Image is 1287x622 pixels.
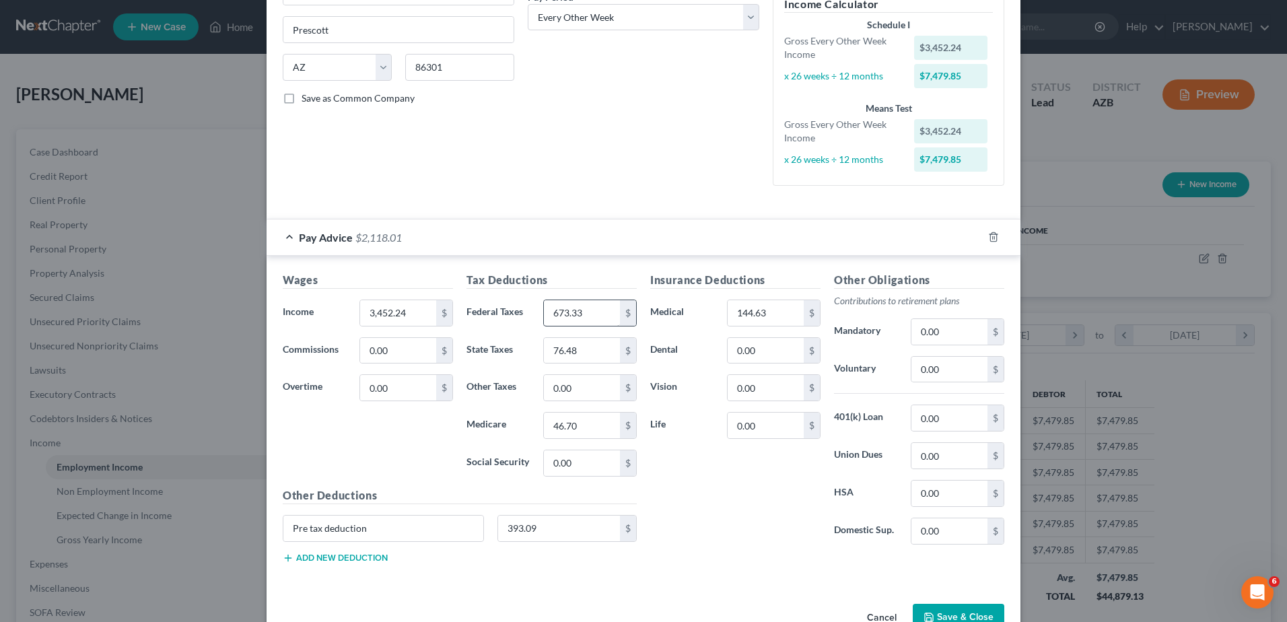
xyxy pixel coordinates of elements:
div: $ [620,375,636,401]
label: Overtime [276,374,353,401]
div: $ [987,443,1004,469]
label: Life [643,412,720,439]
input: 0.00 [911,518,987,544]
input: 0.00 [728,300,804,326]
input: 0.00 [360,338,436,364]
input: 0.00 [728,338,804,364]
div: $ [620,450,636,476]
div: $ [804,338,820,364]
div: $ [620,516,636,541]
input: Enter zip... [405,54,514,81]
input: 0.00 [360,375,436,401]
label: State Taxes [460,337,536,364]
div: $3,452.24 [914,36,988,60]
label: Mandatory [827,318,904,345]
span: 6 [1269,576,1280,587]
label: Social Security [460,450,536,477]
input: 0.00 [498,516,621,541]
div: Means Test [784,102,993,115]
label: Medicare [460,412,536,439]
input: 0.00 [911,319,987,345]
div: $7,479.85 [914,147,988,172]
div: x 26 weeks ÷ 12 months [777,153,907,166]
h5: Other Deductions [283,487,637,504]
div: $ [987,357,1004,382]
p: Contributions to retirement plans [834,294,1004,308]
div: Schedule I [784,18,993,32]
input: 0.00 [544,413,620,438]
div: $ [987,319,1004,345]
div: $ [804,413,820,438]
label: Dental [643,337,720,364]
label: Commissions [276,337,353,364]
div: $ [987,481,1004,506]
div: $ [620,413,636,438]
div: $ [620,338,636,364]
button: Add new deduction [283,553,388,563]
input: 0.00 [728,413,804,438]
label: HSA [827,480,904,507]
input: 0.00 [544,450,620,476]
input: Enter city... [283,17,514,42]
input: 0.00 [544,300,620,326]
input: 0.00 [728,375,804,401]
input: 0.00 [544,338,620,364]
label: Domestic Sup. [827,518,904,545]
div: $ [436,338,452,364]
div: Gross Every Other Week Income [777,118,907,145]
input: 0.00 [911,481,987,506]
label: Vision [643,374,720,401]
input: 0.00 [544,375,620,401]
span: Pay Advice [299,231,353,244]
div: $3,452.24 [914,119,988,143]
h5: Wages [283,272,453,289]
label: Voluntary [827,356,904,383]
div: $ [804,300,820,326]
div: $7,479.85 [914,64,988,88]
input: 0.00 [911,443,987,469]
div: $ [436,375,452,401]
label: 401(k) Loan [827,405,904,431]
input: Specify... [283,516,483,541]
iframe: Intercom live chat [1241,576,1274,609]
div: Gross Every Other Week Income [777,34,907,61]
div: $ [987,518,1004,544]
span: Income [283,306,314,317]
h5: Tax Deductions [466,272,637,289]
h5: Insurance Deductions [650,272,821,289]
div: $ [804,375,820,401]
div: x 26 weeks ÷ 12 months [777,69,907,83]
div: $ [620,300,636,326]
div: $ [436,300,452,326]
div: $ [987,405,1004,431]
span: Save as Common Company [302,92,415,104]
label: Medical [643,300,720,326]
label: Union Dues [827,442,904,469]
input: 0.00 [360,300,436,326]
h5: Other Obligations [834,272,1004,289]
span: $2,118.01 [355,231,402,244]
input: 0.00 [911,405,987,431]
label: Other Taxes [460,374,536,401]
input: 0.00 [911,357,987,382]
label: Federal Taxes [460,300,536,326]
